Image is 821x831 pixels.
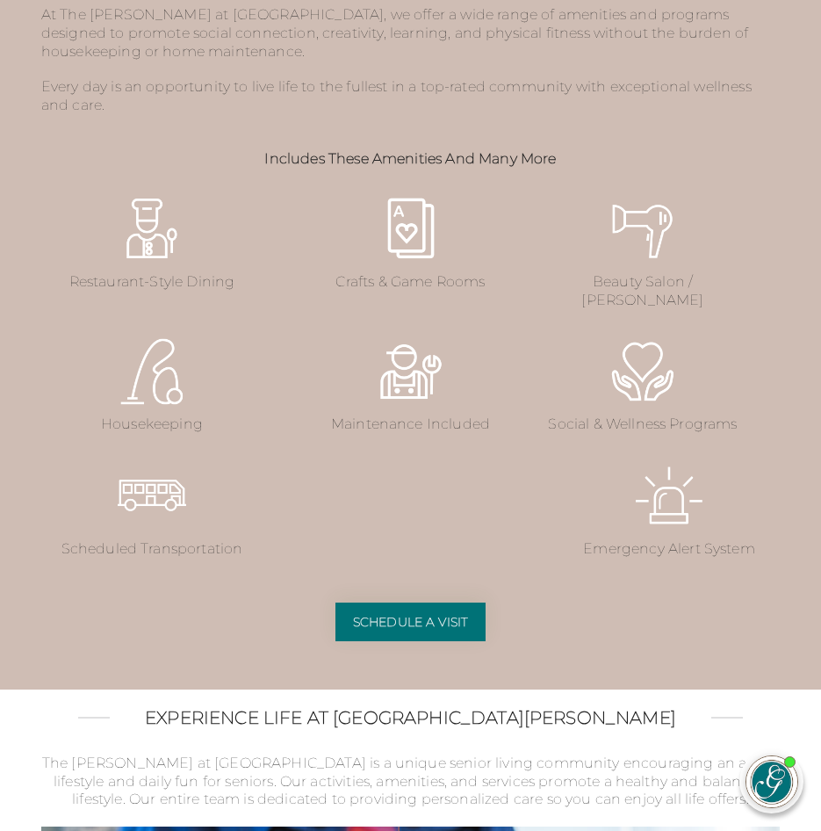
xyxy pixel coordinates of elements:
img: Scheduled Transportation [117,460,187,531]
h3: Includes These Amenities And Many More [41,150,781,167]
img: Social & Wellness Programs [608,336,678,407]
p: Maintenance Included [299,415,521,434]
p: Every day is an opportunity to live life to the fullest in a top-rated community with exceptional... [41,78,781,115]
img: Housekeeping [117,336,187,407]
p: The [PERSON_NAME] at [GEOGRAPHIC_DATA] is a unique senior living community encouraging an active ... [41,755,781,809]
p: Crafts & Game Rooms [299,273,521,292]
iframe: iframe [473,358,803,733]
img: Maintenance Included [376,336,446,407]
img: avatar [746,756,797,807]
img: Restaurant-Style Dining [117,193,187,264]
p: At The [PERSON_NAME] at [GEOGRAPHIC_DATA], we offer a wide range of amenities and programs design... [41,6,781,78]
p: Housekeeping [41,415,263,434]
img: Crafts & Game Rooms [376,193,446,264]
img: Beauty Salon / Barber [608,193,678,264]
p: Restaurant-Style Dining [41,273,263,292]
p: Beauty Salon / [PERSON_NAME] [532,273,753,310]
h2: Experience Life at [GEOGRAPHIC_DATA][PERSON_NAME] [145,707,676,728]
p: Scheduled Transportation [41,540,263,559]
a: Schedule a Visit [335,603,486,641]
